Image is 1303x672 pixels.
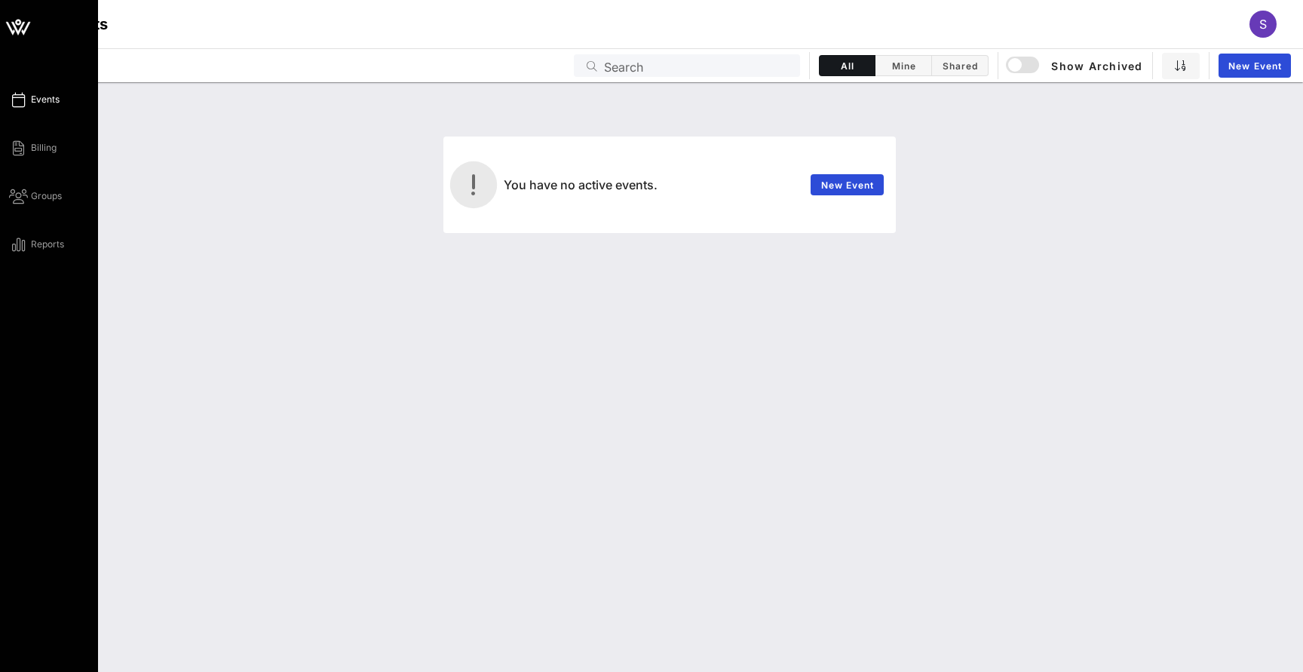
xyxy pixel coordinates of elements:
[504,177,658,192] span: You have no active events.
[1008,57,1142,75] span: Show Archived
[1219,54,1291,78] a: New Event
[829,60,866,72] span: All
[9,187,62,205] a: Groups
[941,60,979,72] span: Shared
[819,55,875,76] button: All
[820,180,875,191] span: New Event
[31,141,57,155] span: Billing
[875,55,932,76] button: Mine
[9,91,60,109] a: Events
[31,238,64,251] span: Reports
[1249,11,1277,38] div: S
[811,174,884,195] a: New Event
[31,189,62,203] span: Groups
[9,235,64,253] a: Reports
[1228,60,1282,72] span: New Event
[932,55,989,76] button: Shared
[1007,52,1143,79] button: Show Archived
[1259,17,1267,32] span: S
[885,60,922,72] span: Mine
[9,139,57,157] a: Billing
[31,93,60,106] span: Events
